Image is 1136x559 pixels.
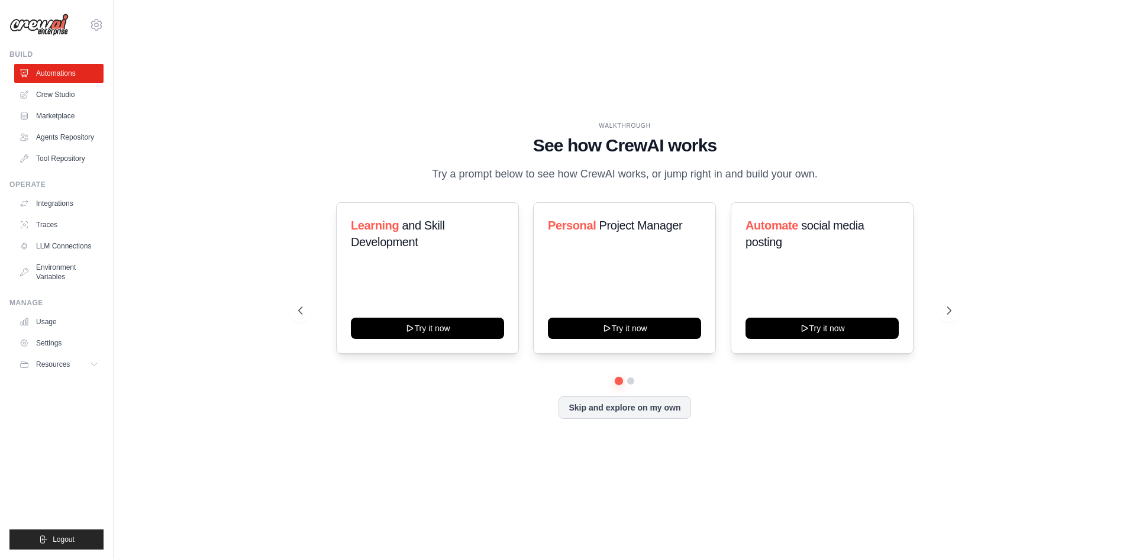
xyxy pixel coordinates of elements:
img: Logo [9,14,69,36]
p: Try a prompt below to see how CrewAI works, or jump right in and build your own. [426,166,824,183]
button: Try it now [745,318,899,339]
div: Manage [9,298,104,308]
a: Crew Studio [14,85,104,104]
span: and Skill Development [351,219,444,248]
a: Usage [14,312,104,331]
a: Settings [14,334,104,353]
div: Build [9,50,104,59]
button: Resources [14,355,104,374]
a: Automations [14,64,104,83]
span: Project Manager [599,219,683,232]
span: Resources [36,360,70,369]
a: Traces [14,215,104,234]
a: LLM Connections [14,237,104,256]
h1: See how CrewAI works [298,135,951,156]
a: Marketplace [14,106,104,125]
button: Try it now [548,318,701,339]
span: Learning [351,219,399,232]
span: social media posting [745,219,864,248]
div: WALKTHROUGH [298,121,951,130]
a: Environment Variables [14,258,104,286]
a: Tool Repository [14,149,104,168]
span: Logout [53,535,75,544]
button: Logout [9,529,104,550]
a: Integrations [14,194,104,213]
span: Personal [548,219,596,232]
button: Try it now [351,318,504,339]
button: Skip and explore on my own [559,396,690,419]
div: Operate [9,180,104,189]
a: Agents Repository [14,128,104,147]
span: Automate [745,219,798,232]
